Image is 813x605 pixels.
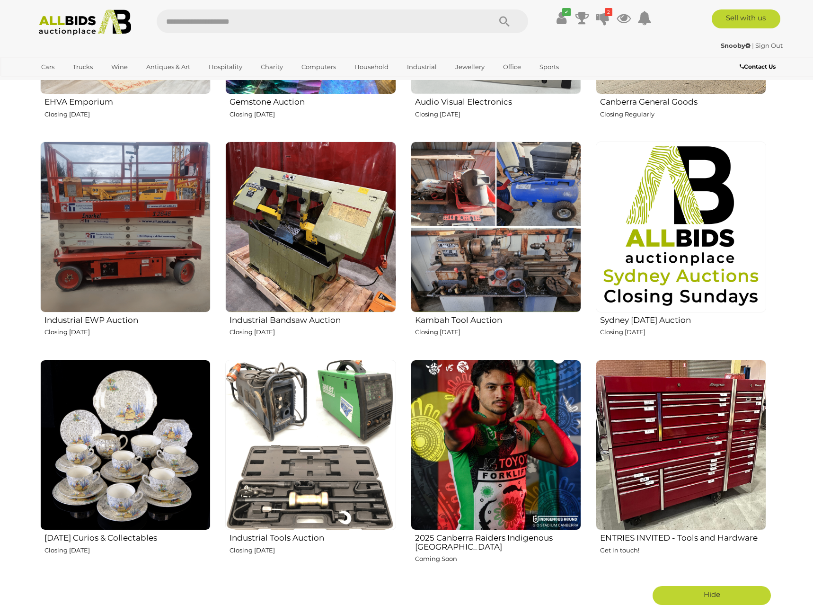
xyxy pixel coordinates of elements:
[600,545,766,556] p: Get in touch!
[755,42,783,49] a: Sign Out
[225,142,396,312] img: Industrial Bandsaw Auction
[481,9,528,33] button: Search
[600,313,766,325] h2: Sydney [DATE] Auction
[230,531,396,543] h2: Industrial Tools Auction
[596,360,766,530] img: ENTRIES INVITED - Tools and Hardware
[40,360,211,530] img: Friday Curios & Collectables
[67,59,99,75] a: Trucks
[40,141,211,352] a: Industrial EWP Auction Closing [DATE]
[230,327,396,338] p: Closing [DATE]
[415,313,581,325] h2: Kambah Tool Auction
[140,59,196,75] a: Antiques & Art
[203,59,248,75] a: Hospitality
[704,590,720,599] span: Hide
[411,360,581,530] img: 2025 Canberra Raiders Indigenous Jersey
[605,8,612,16] i: 2
[44,531,211,543] h2: [DATE] Curios & Collectables
[105,59,134,75] a: Wine
[721,42,752,49] a: Snooby
[415,531,581,551] h2: 2025 Canberra Raiders Indigenous [GEOGRAPHIC_DATA]
[415,553,581,564] p: Coming Soon
[401,59,443,75] a: Industrial
[740,63,776,70] b: Contact Us
[600,327,766,338] p: Closing [DATE]
[595,141,766,352] a: Sydney [DATE] Auction Closing [DATE]
[44,313,211,325] h2: Industrial EWP Auction
[410,141,581,352] a: Kambah Tool Auction Closing [DATE]
[295,59,342,75] a: Computers
[595,359,766,579] a: ENTRIES INVITED - Tools and Hardware Get in touch!
[40,142,211,312] img: Industrial EWP Auction
[415,327,581,338] p: Closing [DATE]
[230,545,396,556] p: Closing [DATE]
[596,142,766,312] img: Sydney Sunday Auction
[410,359,581,579] a: 2025 Canberra Raiders Indigenous [GEOGRAPHIC_DATA] Coming Soon
[348,59,395,75] a: Household
[225,141,396,352] a: Industrial Bandsaw Auction Closing [DATE]
[225,360,396,530] img: Industrial Tools Auction
[255,59,289,75] a: Charity
[600,95,766,107] h2: Canberra General Goods
[721,42,751,49] strong: Snooby
[449,59,491,75] a: Jewellery
[230,313,396,325] h2: Industrial Bandsaw Auction
[653,586,771,605] a: Hide
[554,9,568,27] a: ✔
[600,531,766,543] h2: ENTRIES INVITED - Tools and Hardware
[600,109,766,120] p: Closing Regularly
[230,109,396,120] p: Closing [DATE]
[752,42,754,49] span: |
[712,9,780,28] a: Sell with us
[562,8,571,16] i: ✔
[40,359,211,579] a: [DATE] Curios & Collectables Closing [DATE]
[230,95,396,107] h2: Gemstone Auction
[34,9,136,36] img: Allbids.com.au
[596,9,610,27] a: 2
[225,359,396,579] a: Industrial Tools Auction Closing [DATE]
[44,327,211,338] p: Closing [DATE]
[35,59,61,75] a: Cars
[533,59,565,75] a: Sports
[411,142,581,312] img: Kambah Tool Auction
[44,109,211,120] p: Closing [DATE]
[415,109,581,120] p: Closing [DATE]
[497,59,527,75] a: Office
[44,95,211,107] h2: EHVA Emporium
[44,545,211,556] p: Closing [DATE]
[415,95,581,107] h2: Audio Visual Electronics
[740,62,778,72] a: Contact Us
[35,75,115,90] a: [GEOGRAPHIC_DATA]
